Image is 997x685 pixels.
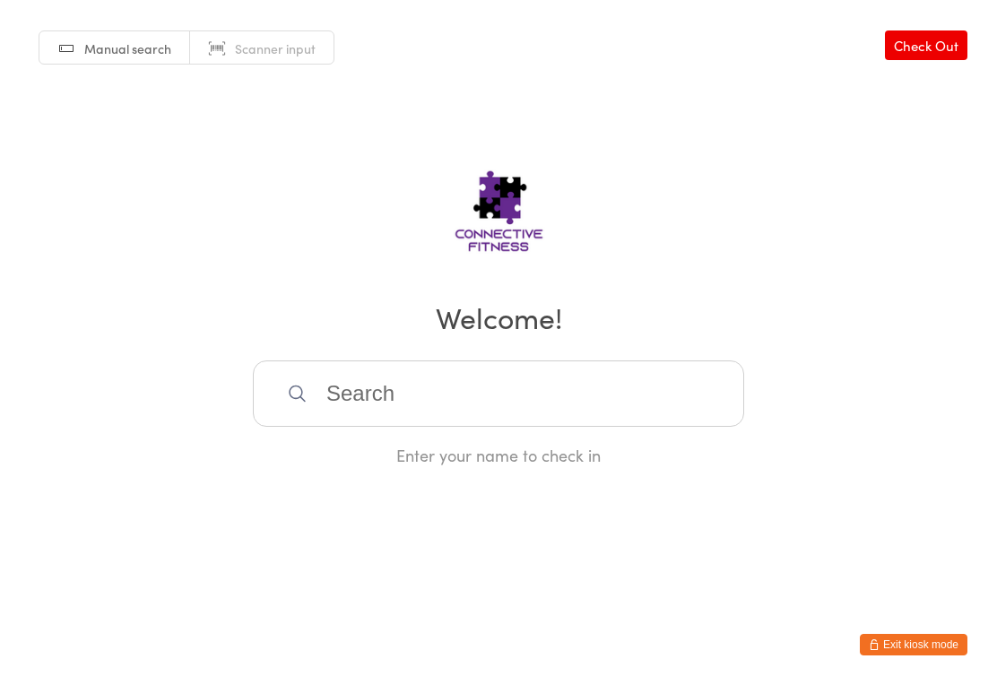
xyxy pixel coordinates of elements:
[84,39,171,57] span: Manual search
[398,137,600,272] img: Connective Fitness
[885,30,967,60] a: Check Out
[235,39,316,57] span: Scanner input
[253,444,744,466] div: Enter your name to check in
[18,297,979,337] h2: Welcome!
[253,360,744,427] input: Search
[860,634,967,655] button: Exit kiosk mode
